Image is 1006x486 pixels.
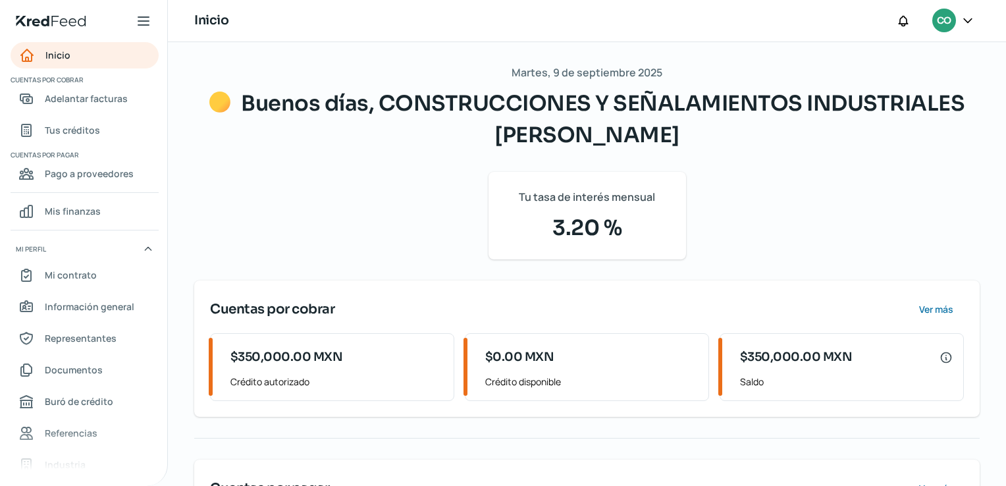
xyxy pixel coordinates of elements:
span: Cuentas por cobrar [11,74,157,86]
a: Buró de crédito [11,389,159,415]
span: Mis finanzas [45,203,101,219]
span: Referencias [45,425,97,441]
a: Referencias [11,420,159,446]
span: Cuentas por cobrar [210,300,334,319]
span: Pago a proveedores [45,165,134,182]
span: Crédito autorizado [230,373,443,390]
span: Tus créditos [45,122,100,138]
span: Saldo [740,373,953,390]
a: Mis finanzas [11,198,159,225]
a: Mi contrato [11,262,159,288]
span: CO [937,13,951,29]
img: Saludos [209,92,230,113]
span: Ver más [919,305,953,314]
a: Tus créditos [11,117,159,144]
span: Cuentas por pagar [11,149,157,161]
span: Documentos [45,362,103,378]
a: Adelantar facturas [11,86,159,112]
span: Martes, 9 de septiembre 2025 [512,63,662,82]
a: Representantes [11,325,159,352]
span: Industria [45,456,86,473]
a: Industria [11,452,159,478]
span: Inicio [45,47,70,63]
a: Documentos [11,357,159,383]
span: Mi perfil [16,243,46,255]
a: Pago a proveedores [11,161,159,187]
span: Adelantar facturas [45,90,128,107]
span: Buró de crédito [45,393,113,410]
span: Buenos días, CONSTRUCCIONES Y SEÑALAMIENTOS INDUSTRIALES [PERSON_NAME] [241,90,965,148]
span: $350,000.00 MXN [230,348,343,366]
a: Inicio [11,42,159,68]
h1: Inicio [194,11,228,30]
a: Información general [11,294,159,320]
span: Información general [45,298,134,315]
span: Crédito disponible [485,373,698,390]
span: $0.00 MXN [485,348,554,366]
span: Tu tasa de interés mensual [519,188,655,207]
span: Mi contrato [45,267,97,283]
span: 3.20 % [504,212,670,244]
span: $350,000.00 MXN [740,348,853,366]
span: Representantes [45,330,117,346]
button: Ver más [908,296,964,323]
